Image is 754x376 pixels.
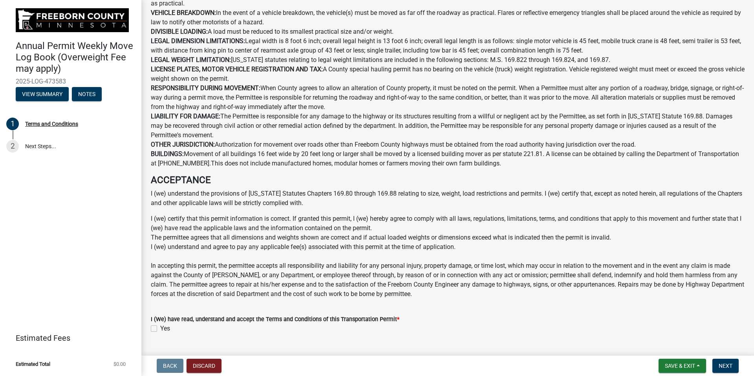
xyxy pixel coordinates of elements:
[151,174,211,185] strong: ACCEPTANCE
[16,78,126,85] span: 2025-LOG-473583
[16,91,69,98] wm-modal-confirm: Summary
[151,37,245,45] strong: LEGAL DIMENSION LIMITATIONS:
[16,40,135,74] h4: Annual Permit Weekly Move Log Book (Overweight Fee may apply)
[151,113,220,120] strong: LIABILITY FOR DAMAGE:
[6,118,19,130] div: 1
[151,9,216,16] strong: VEHICLE BREAKDOWN:
[659,359,706,373] button: Save & Exit
[16,87,69,101] button: View Summary
[16,361,50,367] span: Estimated Total
[72,91,102,98] wm-modal-confirm: Notes
[25,121,78,127] div: Terms and Conditions
[151,317,399,322] label: I (We) have read, understand and accept the Terms and Conditions of this Transportation Permit
[151,150,184,158] strong: BUILDINGS:
[157,359,183,373] button: Back
[719,363,732,369] span: Next
[72,87,102,101] button: Notes
[151,28,208,35] strong: DIVISIBLE LOADING:
[113,361,126,367] span: $0.00
[6,140,19,153] div: 2
[151,84,260,92] strong: RESPONSIBILITY DURING MOVEMENT:
[6,330,129,346] a: Estimated Fees
[712,359,739,373] button: Next
[151,141,215,148] strong: OTHER JURISDICTION:
[16,8,129,32] img: Freeborn County, Minnesota
[665,363,695,369] span: Save & Exit
[151,65,323,73] strong: LICENSE PLATES, MOTOR VEHICLE REGISTRATION AND TAX:
[160,324,170,333] label: Yes
[151,214,745,299] p: I (we) certify that this permit information is correct. If granted this permit, I (we) hereby agr...
[187,359,221,373] button: Discard
[151,56,231,64] strong: LEGAL WEIGHT LIMITATION:
[151,189,745,208] p: I (we) understand the provisions of [US_STATE] Statutes Chapters 169.80 through 169.88 relating t...
[163,363,177,369] span: Back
